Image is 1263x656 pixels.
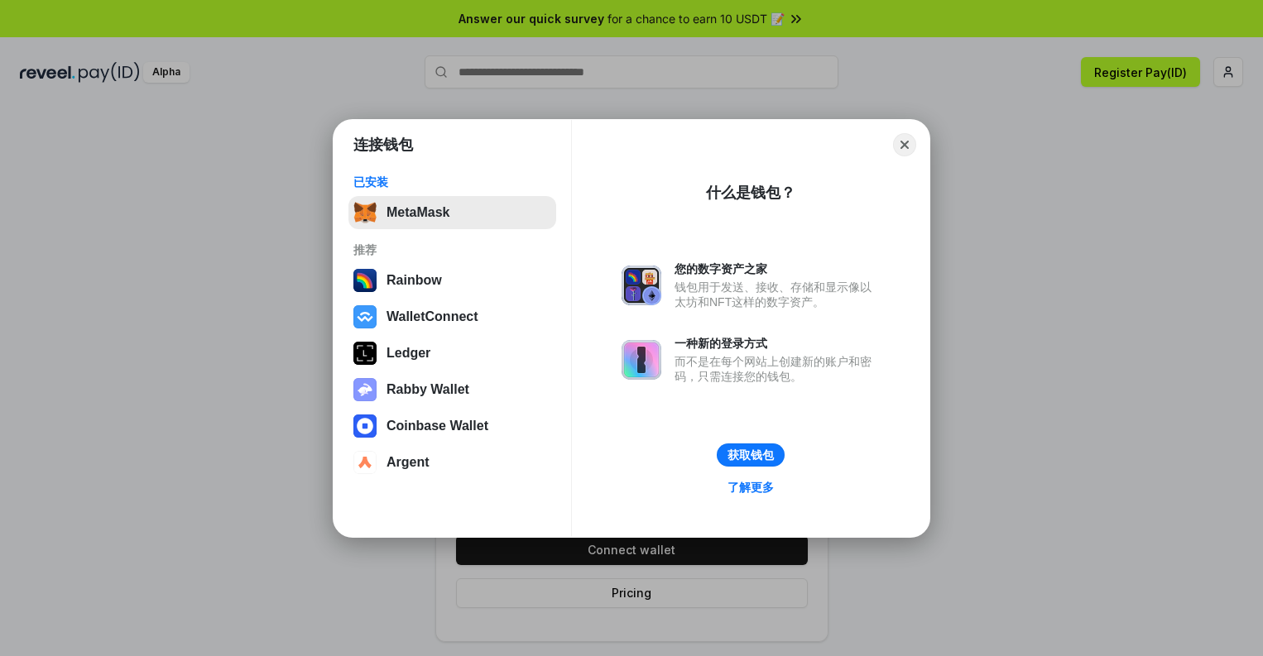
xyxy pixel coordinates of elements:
button: 获取钱包 [717,443,785,467]
button: WalletConnect [348,300,556,333]
button: Ledger [348,337,556,370]
button: Argent [348,446,556,479]
button: Coinbase Wallet [348,409,556,443]
a: 了解更多 [718,476,784,498]
div: Coinbase Wallet [387,419,488,433]
img: svg+xml,%3Csvg%20width%3D%2228%22%20height%3D%2228%22%20viewBox%3D%220%200%2028%2028%22%20fill%3D... [353,414,377,438]
div: 钱包用于发送、接收、存储和显示像以太坊和NFT这样的数字资产。 [675,280,880,309]
div: Ledger [387,346,430,361]
div: Argent [387,455,430,470]
button: MetaMask [348,196,556,229]
div: 推荐 [353,242,551,257]
img: svg+xml,%3Csvg%20xmlns%3D%22http%3A%2F%2Fwww.w3.org%2F2000%2Fsvg%22%20fill%3D%22none%22%20viewBox... [622,340,661,380]
div: 您的数字资产之家 [675,261,880,276]
div: Rabby Wallet [387,382,469,397]
div: 已安装 [353,175,551,189]
img: svg+xml,%3Csvg%20xmlns%3D%22http%3A%2F%2Fwww.w3.org%2F2000%2Fsvg%22%20width%3D%2228%22%20height%3... [353,342,377,365]
img: svg+xml,%3Csvg%20width%3D%2228%22%20height%3D%2228%22%20viewBox%3D%220%200%2028%2028%22%20fill%3D... [353,451,377,474]
div: MetaMask [387,205,449,220]
img: svg+xml,%3Csvg%20width%3D%2228%22%20height%3D%2228%22%20viewBox%3D%220%200%2028%2028%22%20fill%3D... [353,305,377,328]
div: 了解更多 [728,480,774,495]
img: svg+xml,%3Csvg%20fill%3D%22none%22%20height%3D%2233%22%20viewBox%3D%220%200%2035%2033%22%20width%... [353,201,377,224]
h1: 连接钱包 [353,135,413,155]
img: svg+xml,%3Csvg%20xmlns%3D%22http%3A%2F%2Fwww.w3.org%2F2000%2Fsvg%22%20fill%3D%22none%22%20viewBox... [622,266,661,305]
button: Rainbow [348,264,556,297]
button: Close [893,133,916,156]
div: 什么是钱包？ [706,183,795,203]
div: 一种新的登录方式 [675,336,880,351]
img: svg+xml,%3Csvg%20width%3D%22120%22%20height%3D%22120%22%20viewBox%3D%220%200%20120%20120%22%20fil... [353,269,377,292]
div: 获取钱包 [728,448,774,462]
div: 而不是在每个网站上创建新的账户和密码，只需连接您的钱包。 [675,354,880,384]
button: Rabby Wallet [348,373,556,406]
div: WalletConnect [387,309,478,324]
div: Rainbow [387,273,442,288]
img: svg+xml,%3Csvg%20xmlns%3D%22http%3A%2F%2Fwww.w3.org%2F2000%2Fsvg%22%20fill%3D%22none%22%20viewBox... [353,378,377,401]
